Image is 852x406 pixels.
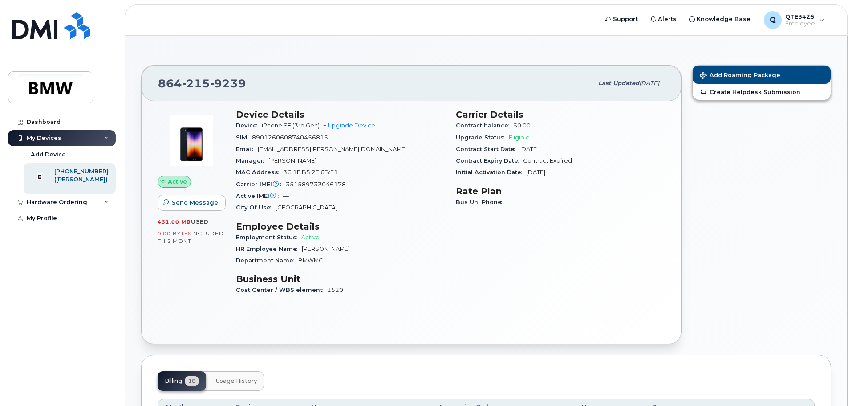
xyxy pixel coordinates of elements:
[301,234,320,241] span: Active
[283,169,338,176] span: 3C:1E:B5:2F:6B:F1
[598,80,639,86] span: Last updated
[236,274,445,284] h3: Business Unit
[182,77,210,90] span: 215
[456,134,509,141] span: Upgrade Status
[236,109,445,120] h3: Device Details
[210,77,246,90] span: 9239
[172,198,218,207] span: Send Message
[526,169,545,176] span: [DATE]
[456,199,507,205] span: Bus Unl Phone
[323,122,375,129] a: + Upgrade Device
[168,177,187,186] span: Active
[700,72,780,80] span: Add Roaming Package
[283,193,289,199] span: —
[236,204,276,211] span: City Of Use
[456,186,665,197] h3: Rate Plan
[262,122,320,129] span: iPhone SE (3rd Gen)
[236,169,283,176] span: MAC Address
[158,230,191,237] span: 0.00 Bytes
[302,246,350,252] span: [PERSON_NAME]
[165,114,218,167] img: image20231002-3703462-1angbar.jpeg
[456,109,665,120] h3: Carrier Details
[236,122,262,129] span: Device
[268,157,316,164] span: [PERSON_NAME]
[216,377,257,385] span: Usage History
[158,219,191,225] span: 431.00 MB
[456,122,513,129] span: Contract balance
[236,146,258,152] span: Email
[158,195,226,211] button: Send Message
[276,204,337,211] span: [GEOGRAPHIC_DATA]
[523,157,572,164] span: Contract Expired
[236,221,445,232] h3: Employee Details
[693,66,831,84] button: Add Roaming Package
[158,77,246,90] span: 864
[286,181,346,188] span: 351589733046178
[236,246,302,252] span: HR Employee Name
[191,218,209,225] span: used
[813,367,845,399] iframe: Messenger Launcher
[327,287,343,293] span: 1520
[236,134,252,141] span: SIM
[298,257,323,264] span: BMWMC
[513,122,531,129] span: $0.00
[639,80,659,86] span: [DATE]
[236,181,286,188] span: Carrier IMEI
[236,193,283,199] span: Active IMEI
[519,146,539,152] span: [DATE]
[236,234,301,241] span: Employment Status
[258,146,407,152] span: [EMAIL_ADDRESS][PERSON_NAME][DOMAIN_NAME]
[456,146,519,152] span: Contract Start Date
[236,287,327,293] span: Cost Center / WBS element
[456,169,526,176] span: Initial Activation Date
[509,134,530,141] span: Eligible
[252,134,328,141] span: 8901260608740456815
[456,157,523,164] span: Contract Expiry Date
[236,157,268,164] span: Manager
[236,257,298,264] span: Department Name
[693,84,831,100] a: Create Helpdesk Submission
